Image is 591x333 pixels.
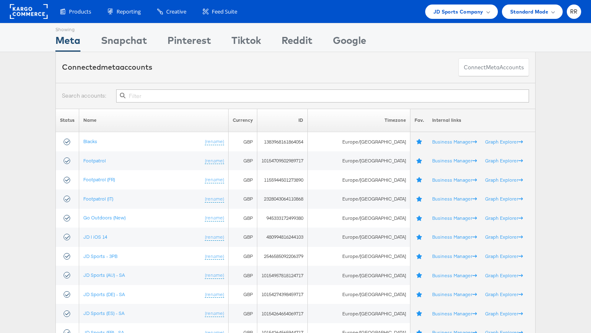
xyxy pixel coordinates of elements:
[116,89,529,103] input: Filter
[485,310,523,317] a: Graph Explorer
[229,247,257,266] td: GBP
[117,8,141,16] span: Reporting
[282,33,312,52] div: Reddit
[229,189,257,209] td: GBP
[485,291,523,297] a: Graph Explorer
[83,291,125,297] a: JD Sports (DE) - SA
[166,8,186,16] span: Creative
[432,196,477,202] a: Business Manager
[83,196,113,202] a: Footpatrol (IT)
[485,157,523,164] a: Graph Explorer
[229,285,257,304] td: GBP
[308,304,410,323] td: Europe/[GEOGRAPHIC_DATA]
[257,304,308,323] td: 10154264654069717
[101,62,120,72] span: meta
[485,234,523,240] a: Graph Explorer
[205,138,224,145] a: (rename)
[257,266,308,285] td: 10154957818124717
[205,214,224,221] a: (rename)
[308,228,410,247] td: Europe/[GEOGRAPHIC_DATA]
[62,62,152,73] div: Connected accounts
[83,253,117,259] a: JD Sports - 3PB
[257,132,308,151] td: 1383968161864054
[308,285,410,304] td: Europe/[GEOGRAPHIC_DATA]
[55,23,80,33] div: Showing
[432,310,477,317] a: Business Manager
[229,266,257,285] td: GBP
[205,234,224,241] a: (rename)
[83,310,124,316] a: JD Sports (ES) - SA
[432,139,477,145] a: Business Manager
[485,196,523,202] a: Graph Explorer
[167,33,211,52] div: Pinterest
[205,157,224,164] a: (rename)
[570,9,578,14] span: RR
[101,33,147,52] div: Snapchat
[229,151,257,171] td: GBP
[83,157,106,164] a: Footpatrol
[485,272,523,278] a: Graph Explorer
[458,58,529,77] button: ConnectmetaAccounts
[486,64,499,71] span: meta
[205,253,224,260] a: (rename)
[257,170,308,189] td: 1155944501273890
[229,228,257,247] td: GBP
[432,272,477,278] a: Business Manager
[205,310,224,317] a: (rename)
[83,272,125,278] a: JD Sports (AU) - SA
[333,33,366,52] div: Google
[432,177,477,183] a: Business Manager
[308,247,410,266] td: Europe/[GEOGRAPHIC_DATA]
[229,109,257,132] th: Currency
[83,176,115,182] a: Footpatrol (FR)
[308,189,410,209] td: Europe/[GEOGRAPHIC_DATA]
[229,132,257,151] td: GBP
[229,304,257,323] td: GBP
[56,109,79,132] th: Status
[257,285,308,304] td: 10154274398459717
[308,266,410,285] td: Europe/[GEOGRAPHIC_DATA]
[205,196,224,203] a: (rename)
[308,151,410,171] td: Europe/[GEOGRAPHIC_DATA]
[308,132,410,151] td: Europe/[GEOGRAPHIC_DATA]
[83,234,107,240] a: JD | iOS 14
[485,215,523,221] a: Graph Explorer
[485,177,523,183] a: Graph Explorer
[83,214,126,221] a: Go Outdoors (New)
[79,109,229,132] th: Name
[69,8,91,16] span: Products
[205,291,224,298] a: (rename)
[510,7,548,16] span: Standard Mode
[308,109,410,132] th: Timezone
[229,170,257,189] td: GBP
[229,209,257,228] td: GBP
[257,151,308,171] td: 10154709502989717
[257,228,308,247] td: 480994816244103
[308,209,410,228] td: Europe/[GEOGRAPHIC_DATA]
[432,215,477,221] a: Business Manager
[432,291,477,297] a: Business Manager
[485,139,523,145] a: Graph Explorer
[308,170,410,189] td: Europe/[GEOGRAPHIC_DATA]
[432,253,477,259] a: Business Manager
[257,109,308,132] th: ID
[432,234,477,240] a: Business Manager
[257,189,308,209] td: 2328043064110868
[231,33,261,52] div: Tiktok
[83,138,97,144] a: Blacks
[205,272,224,279] a: (rename)
[257,247,308,266] td: 2546585092206379
[257,209,308,228] td: 945333172499380
[485,253,523,259] a: Graph Explorer
[433,7,483,16] span: JD Sports Company
[205,176,224,183] a: (rename)
[212,8,237,16] span: Feed Suite
[55,33,80,52] div: Meta
[432,157,477,164] a: Business Manager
